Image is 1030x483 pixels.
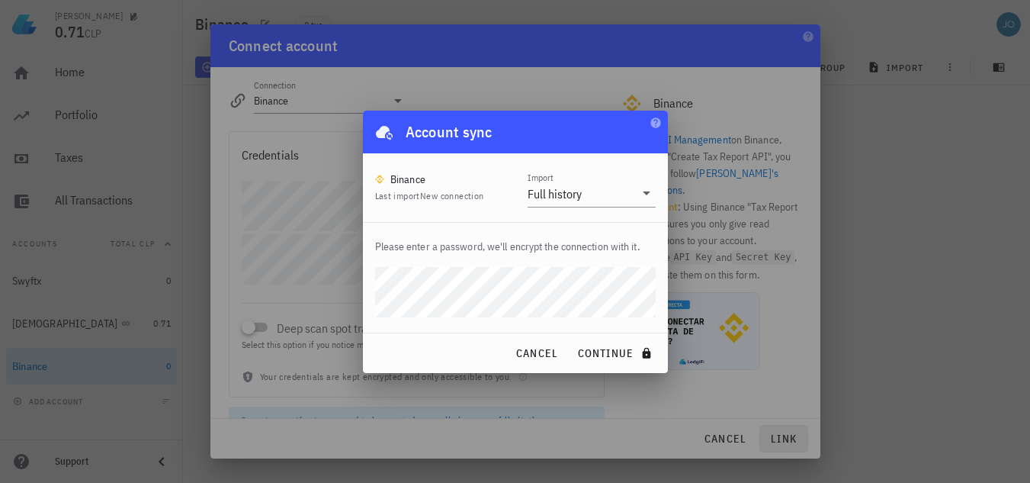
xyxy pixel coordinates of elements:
[528,186,582,201] div: Full history
[406,120,493,144] div: Account sync
[528,172,554,183] label: Import
[570,340,661,367] button: continue
[509,340,565,367] button: cancel
[375,238,656,255] p: Please enter a password, we'll encrypt the connection with it.
[576,346,655,360] span: continue
[390,172,426,187] div: Binance
[420,190,484,201] span: New connection
[375,175,384,184] img: 270.png
[375,190,484,201] span: Last import
[528,181,656,207] div: ImportFull history
[515,346,559,360] span: cancel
